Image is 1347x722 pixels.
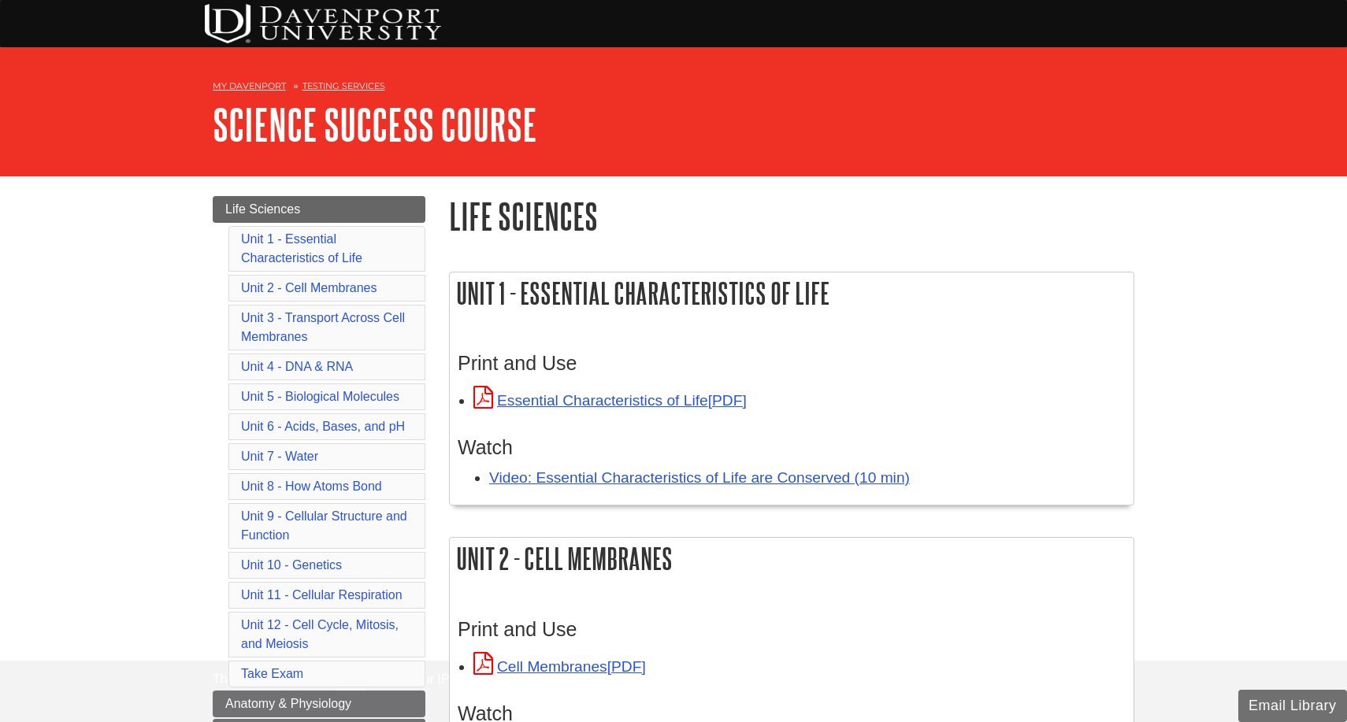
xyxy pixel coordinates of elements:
[458,352,1126,375] h3: Print and Use
[225,697,351,710] span: Anatomy & Physiology
[449,196,1134,236] h1: Life Sciences
[473,658,646,675] a: Link opens in new window
[213,76,1134,101] nav: breadcrumb
[473,392,747,409] a: Link opens in new window
[225,202,300,216] span: Life Sciences
[241,667,303,680] a: Take Exam
[458,618,1126,641] h3: Print and Use
[241,360,353,373] a: Unit 4 - DNA & RNA
[213,196,425,223] a: Life Sciences
[241,390,399,403] a: Unit 5 - Biological Molecules
[213,691,425,717] a: Anatomy & Physiology
[450,272,1134,314] h2: Unit 1 - Essential Characteristics of Life
[241,479,382,493] a: Unit 8 - How Atoms Bond
[241,558,342,572] a: Unit 10 - Genetics
[241,509,407,542] a: Unit 9 - Cellular Structure and Function
[241,450,318,463] a: Unit 7 - Water
[1238,690,1347,722] button: Email Library
[241,232,362,265] a: Unit 1 - Essential Characteristics of Life
[450,538,1134,579] h2: Unit 2 - Cell Membranes
[241,588,403,602] a: Unit 11 - Cellular Respiration
[213,80,286,93] a: My Davenport
[489,469,910,486] a: Video: Essential Characteristics of Life are Conserved (10 min)
[241,420,405,433] a: Unit 6 - Acids, Bases, and pH
[458,436,1126,459] h3: Watch
[241,281,377,294] a: Unit 2 - Cell Membranes
[205,4,441,43] img: DU Testing Services
[241,618,399,650] a: Unit 12 - Cell Cycle, Mitosis, and Meiosis
[302,80,385,91] a: Testing Services
[213,100,537,149] a: Science Success Course
[241,311,405,343] a: Unit 3 - Transport Across Cell Membranes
